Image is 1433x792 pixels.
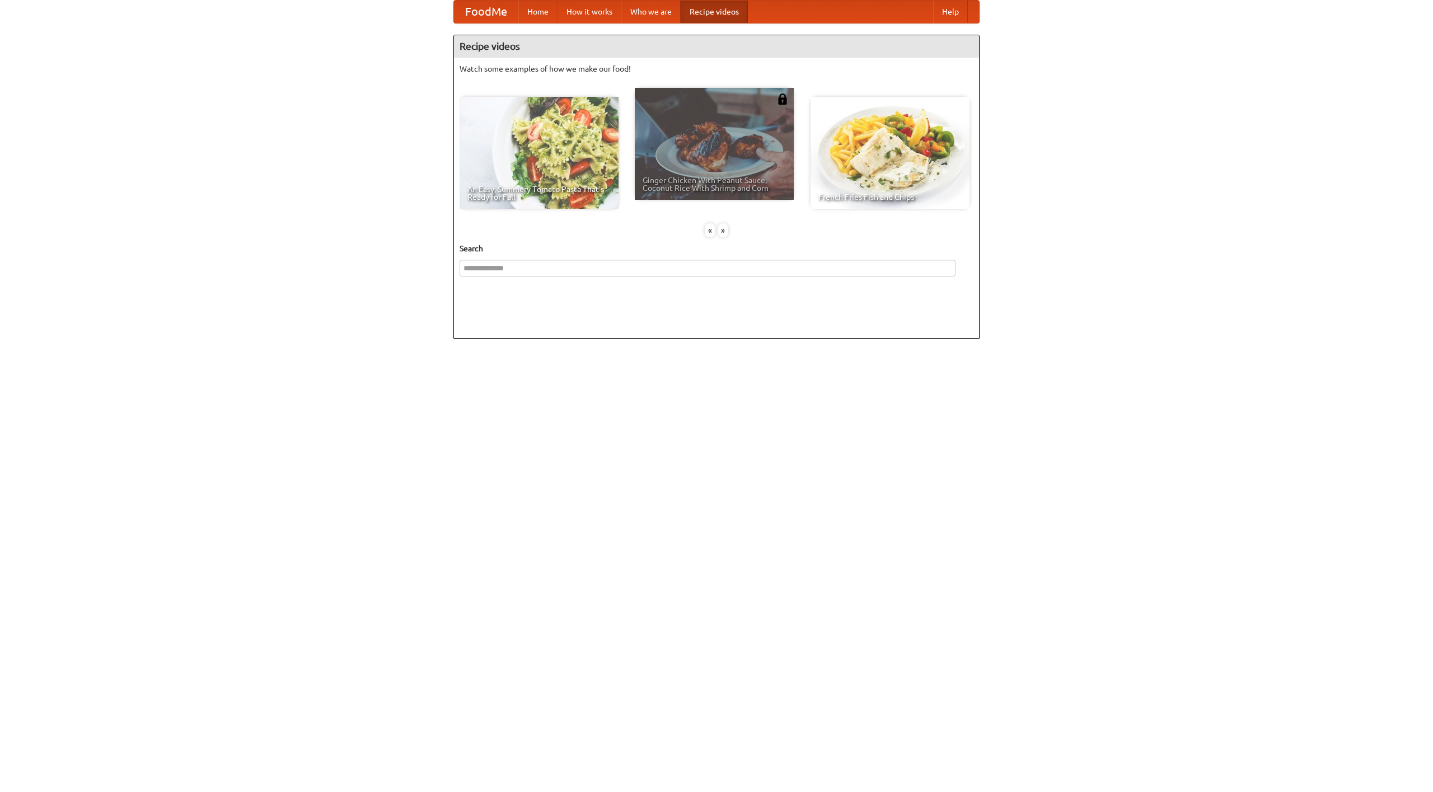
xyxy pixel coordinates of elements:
[460,63,973,74] p: Watch some examples of how we make our food!
[454,35,979,58] h4: Recipe videos
[454,1,518,23] a: FoodMe
[933,1,968,23] a: Help
[460,243,973,254] h5: Search
[811,97,970,209] a: French Fries Fish and Chips
[818,193,962,201] span: French Fries Fish and Chips
[518,1,558,23] a: Home
[467,185,611,201] span: An Easy, Summery Tomato Pasta That's Ready for Fall
[558,1,621,23] a: How it works
[705,223,715,237] div: «
[681,1,748,23] a: Recipe videos
[460,97,619,209] a: An Easy, Summery Tomato Pasta That's Ready for Fall
[777,93,788,105] img: 483408.png
[621,1,681,23] a: Who we are
[718,223,728,237] div: »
